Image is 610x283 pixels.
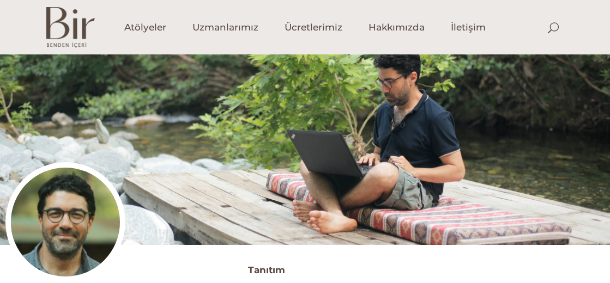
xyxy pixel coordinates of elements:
[369,21,425,34] span: Hakkımızda
[285,21,342,34] span: Ücretlerimiz
[124,21,166,34] span: Atölyeler
[5,162,125,282] img: ahmetacarprofil--300x300.jpg
[248,261,605,279] h3: Tanıtım
[451,21,486,34] span: İletişim
[192,21,258,34] span: Uzmanlarımız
